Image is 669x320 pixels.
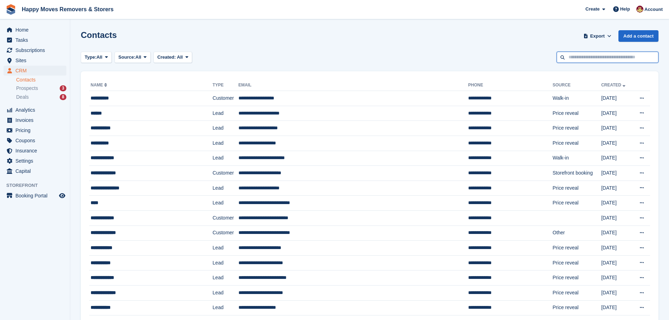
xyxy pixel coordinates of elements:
[157,54,176,60] span: Created:
[212,106,238,121] td: Lead
[553,300,601,315] td: Price reveal
[15,146,58,156] span: Insurance
[601,151,632,166] td: [DATE]
[601,210,632,226] td: [DATE]
[4,136,66,145] a: menu
[4,55,66,65] a: menu
[601,226,632,241] td: [DATE]
[15,166,58,176] span: Capital
[212,300,238,315] td: Lead
[553,80,601,91] th: Source
[15,136,58,145] span: Coupons
[553,196,601,211] td: Price reveal
[468,80,552,91] th: Phone
[601,106,632,121] td: [DATE]
[6,4,16,15] img: stora-icon-8386f47178a22dfd0bd8f6a31ec36ba5ce8667c1dd55bd0f319d3a0aa187defe.svg
[553,91,601,106] td: Walk-in
[618,30,658,42] a: Add a contact
[601,136,632,151] td: [DATE]
[60,94,66,100] div: 8
[118,54,135,61] span: Source:
[19,4,116,15] a: Happy Moves Removers & Storers
[4,146,66,156] a: menu
[4,166,66,176] a: menu
[601,83,627,87] a: Created
[15,191,58,201] span: Booking Portal
[212,181,238,196] td: Lead
[601,241,632,256] td: [DATE]
[553,241,601,256] td: Price reveal
[212,226,238,241] td: Customer
[85,54,97,61] span: Type:
[15,35,58,45] span: Tasks
[177,54,183,60] span: All
[4,45,66,55] a: menu
[590,33,605,40] span: Export
[636,6,643,13] img: Steven Fry
[81,30,117,40] h1: Contacts
[212,196,238,211] td: Lead
[16,94,29,100] span: Deals
[16,77,66,83] a: Contacts
[60,85,66,91] div: 3
[15,105,58,115] span: Analytics
[212,151,238,166] td: Lead
[553,166,601,181] td: Storefront booking
[16,85,66,92] a: Prospects 3
[15,156,58,166] span: Settings
[153,52,192,63] button: Created: All
[582,30,613,42] button: Export
[553,285,601,300] td: Price reveal
[601,91,632,106] td: [DATE]
[601,181,632,196] td: [DATE]
[4,66,66,76] a: menu
[553,226,601,241] td: Other
[601,121,632,136] td: [DATE]
[212,241,238,256] td: Lead
[81,52,112,63] button: Type: All
[15,115,58,125] span: Invoices
[4,125,66,135] a: menu
[553,106,601,121] td: Price reveal
[4,156,66,166] a: menu
[644,6,663,13] span: Account
[553,136,601,151] td: Price reveal
[601,270,632,286] td: [DATE]
[212,80,238,91] th: Type
[553,255,601,270] td: Price reveal
[212,270,238,286] td: Lead
[58,191,66,200] a: Preview store
[4,115,66,125] a: menu
[97,54,103,61] span: All
[91,83,109,87] a: Name
[15,45,58,55] span: Subscriptions
[4,105,66,115] a: menu
[15,66,58,76] span: CRM
[15,25,58,35] span: Home
[601,166,632,181] td: [DATE]
[585,6,599,13] span: Create
[601,285,632,300] td: [DATE]
[601,255,632,270] td: [DATE]
[553,151,601,166] td: Walk-in
[15,125,58,135] span: Pricing
[6,182,70,189] span: Storefront
[16,93,66,101] a: Deals 8
[620,6,630,13] span: Help
[601,196,632,211] td: [DATE]
[136,54,142,61] span: All
[114,52,151,63] button: Source: All
[212,121,238,136] td: Lead
[4,191,66,201] a: menu
[16,85,38,92] span: Prospects
[4,25,66,35] a: menu
[212,285,238,300] td: Lead
[553,270,601,286] td: Price reveal
[238,80,468,91] th: Email
[15,55,58,65] span: Sites
[212,91,238,106] td: Customer
[601,300,632,315] td: [DATE]
[212,255,238,270] td: Lead
[553,181,601,196] td: Price reveal
[553,121,601,136] td: Price reveal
